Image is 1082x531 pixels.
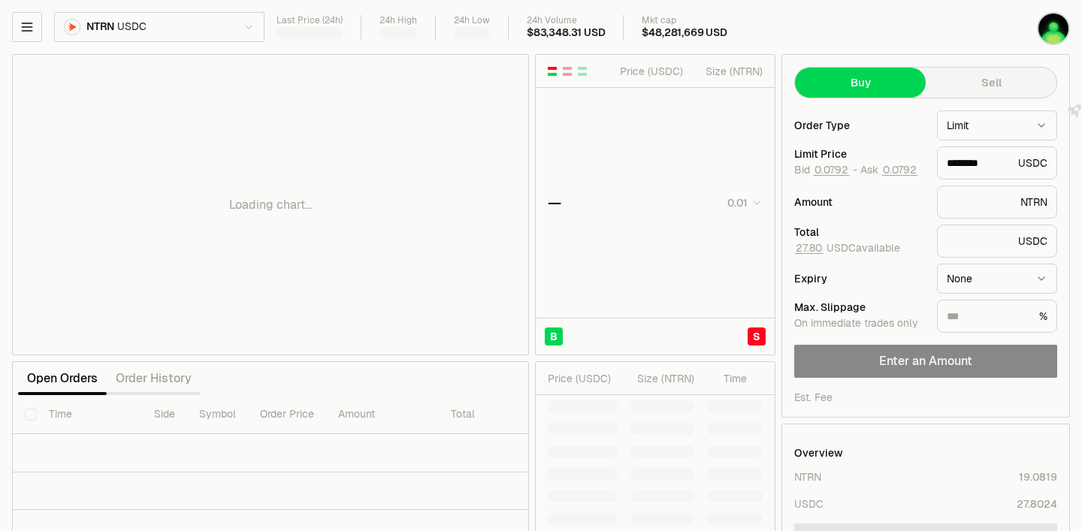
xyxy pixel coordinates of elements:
div: 24h Low [454,15,490,26]
div: USDC [794,496,824,511]
div: 19.0819 [1019,469,1057,484]
button: Order History [107,364,201,394]
div: NTRN [794,469,821,484]
span: B [550,329,558,344]
button: None [937,264,1057,294]
span: S [753,329,760,344]
div: Last Price (24h) [277,15,343,26]
button: Select all [25,409,37,421]
span: Bid - [794,164,857,177]
div: Size ( NTRN ) [696,64,763,79]
div: Max. Slippage [794,302,925,312]
button: 0.01 [723,194,763,212]
img: luv [1038,14,1068,44]
div: 24h Volume [527,15,605,26]
div: Price ( USDC ) [548,371,618,386]
div: Total [794,227,925,237]
span: NTRN [86,20,114,34]
div: Mkt cap [642,15,727,26]
div: $48,281,669 USD [642,26,727,40]
div: 27.8024 [1017,496,1057,511]
div: Amount [794,197,925,207]
span: USDC [117,20,146,34]
button: 0.0792 [881,164,918,176]
th: Symbol [187,395,248,434]
th: Total [439,395,552,434]
div: % [937,300,1057,333]
div: $83,348.31 USD [527,26,605,40]
button: Show Buy Orders Only [576,65,588,77]
div: Expiry [794,273,925,284]
button: Show Sell Orders Only [561,65,573,77]
button: 27.80 [794,242,824,254]
div: Time [707,371,747,386]
th: Order Price [248,395,326,434]
img: NTRN Logo [65,20,80,35]
div: 24h High [379,15,417,26]
span: USDC available [794,241,900,255]
button: Show Buy and Sell Orders [546,65,558,77]
div: Overview [794,445,843,460]
div: USDC [937,146,1057,180]
div: Size ( NTRN ) [630,371,694,386]
div: USDC [937,225,1057,258]
p: Loading chart... [229,196,312,214]
div: Order Type [794,120,925,131]
div: — [548,192,561,213]
div: Price ( USDC ) [616,64,683,79]
div: Est. Fee [794,390,833,405]
button: Open Orders [18,364,107,394]
button: Sell [926,68,1056,98]
div: Limit Price [794,149,925,159]
div: On immediate trades only [794,317,925,330]
div: NTRN [937,186,1057,219]
span: Ask [860,164,918,177]
th: Amount [326,395,439,434]
th: Side [142,395,187,434]
button: 0.0792 [813,164,850,176]
th: Time [37,395,142,434]
button: Limit [937,110,1057,140]
button: Buy [795,68,926,98]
